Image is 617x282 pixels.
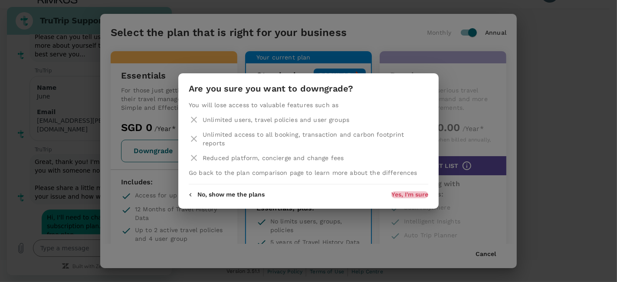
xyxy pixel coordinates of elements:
[189,191,265,198] button: No, show me the plans
[30,109,151,127] div: [EMAIL_ADDRESS][PERSON_NAME][DOMAIN_NAME]
[142,5,160,23] button: Close
[189,84,353,94] h3: Are you sure you want to downgrade?
[28,151,132,194] span: Great, thank you! I'm connecting you with someone now. Please share a little more about your issu...
[66,257,110,263] a: Built with Zendesk: Visit the Zendesk website in a new tab
[5,233,23,250] button: Upload file
[30,85,151,94] div: June
[28,60,165,67] p: TruTrip
[391,191,428,198] button: Yes, I'm sure
[203,154,344,162] p: Reduced platform, concierge and change fees
[28,17,132,52] span: Hi, welcome to TruTrip support. Please can you tell us a little more about yourself to help us be...
[33,9,120,19] h2: TruTrip Support
[189,168,428,177] p: Go back to the plan comparison page to learn more about the differences
[28,139,165,146] p: TruTrip
[123,5,141,23] button: Options menu
[203,130,428,148] p: Unlimited access to all booking, transaction and carbon footprint reports
[203,115,349,124] p: Unlimited users, travel policies and user groups
[30,76,151,85] div: Name
[40,206,153,232] span: Hi, I'll need to change my subscription plan. Downgrade it to a free plan
[189,101,428,109] p: You will lose access to valuable features such as
[30,101,151,109] div: Email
